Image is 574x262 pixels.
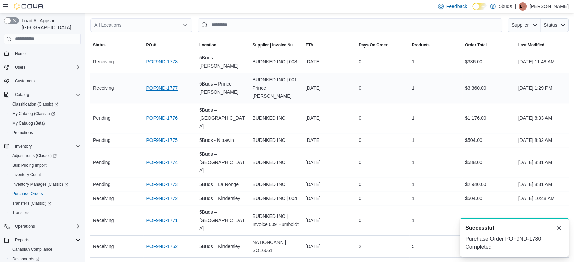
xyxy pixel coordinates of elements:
span: Pending [93,158,110,166]
span: 2 [359,242,361,250]
a: Adjustments (Classic) [10,152,59,160]
div: [DATE] [303,111,356,125]
div: Location [199,42,216,48]
span: Last Modified [518,42,544,48]
span: 0 [359,180,361,188]
a: Purchase Orders [10,190,46,198]
span: 0 [359,194,361,202]
span: Order Total [465,42,487,48]
span: Classification (Classic) [10,100,81,108]
div: [DATE] 11:48 AM [516,55,569,69]
span: Reports [15,237,29,243]
a: Customers [12,77,37,85]
button: Status [90,40,143,51]
button: My Catalog (Beta) [7,118,84,128]
button: Supplier [508,18,540,32]
a: Inventory Manager (Classic) [7,180,84,189]
button: Bulk Pricing Import [7,161,84,170]
div: Purchase Order POF9ND-1780 Completed [465,235,563,251]
a: POF9ND-1776 [146,114,178,122]
div: BUDNKED INC | 008 [250,55,303,69]
button: Catalog [12,91,32,99]
span: 5Buds – Prince [PERSON_NAME] [199,80,247,96]
span: Canadian Compliance [12,247,52,252]
span: Status [544,22,557,28]
button: Reports [12,236,32,244]
div: [DATE] 8:32 AM [516,133,569,147]
a: Canadian Compliance [10,245,55,254]
span: Inventory Count [12,172,41,177]
div: $504.00 [462,133,515,147]
span: Products [412,42,430,48]
div: $588.00 [462,155,515,169]
a: POF9ND-1777 [146,84,178,92]
span: 5Buds – [PERSON_NAME] [199,54,247,70]
button: Open list of options [183,22,188,28]
button: PO # [143,40,196,51]
button: Products [409,40,462,51]
span: My Catalog (Beta) [12,120,45,126]
div: [DATE] 8:31 AM [516,155,569,169]
a: Promotions [10,129,36,137]
button: Operations [12,222,38,230]
button: Promotions [7,128,84,137]
div: NATIONCANN | SO16661 [250,236,303,257]
span: Inventory [12,142,81,150]
button: Inventory [1,142,84,151]
a: My Catalog (Classic) [7,109,84,118]
span: Pending [93,114,110,122]
button: Location [197,40,250,51]
a: POF9ND-1771 [146,216,178,224]
a: POF9ND-1774 [146,158,178,166]
span: 0 [359,136,361,144]
button: Home [1,49,84,58]
span: Purchase Orders [10,190,81,198]
span: ETA [306,42,313,48]
div: $504.00 [462,191,515,205]
button: Status [540,18,569,32]
span: 1 [412,58,415,66]
span: Receiving [93,216,114,224]
span: Supplier | Invoice Number [252,42,300,48]
span: 1 [412,158,415,166]
div: [DATE] 1:29 PM [516,81,569,95]
span: 5Buds - Nipawin [199,136,234,144]
input: This is a search bar. After typing your query, hit enter to filter the results lower in the page. [198,18,502,32]
button: Catalog [1,90,84,99]
span: My Catalog (Classic) [12,111,55,116]
button: Last Modified [516,40,569,51]
span: Canadian Compliance [10,245,81,254]
span: Adjustments (Classic) [10,152,81,160]
a: My Catalog (Beta) [10,119,48,127]
div: [DATE] [303,55,356,69]
span: Inventory [15,144,32,149]
span: Catalog [12,91,81,99]
span: Status [93,42,106,48]
span: 5Buds – Kindersley [199,242,240,250]
button: Inventory [12,142,34,150]
span: 1 [412,84,415,92]
a: Inventory Manager (Classic) [10,180,71,188]
span: 1 [412,216,415,224]
span: Transfers (Classic) [12,201,51,206]
span: Receiving [93,194,114,202]
a: Transfers (Classic) [10,199,54,207]
span: Load All Apps in [GEOGRAPHIC_DATA] [19,17,81,31]
span: 5Buds – [GEOGRAPHIC_DATA] [199,208,247,232]
span: Receiving [93,58,114,66]
a: POF9ND-1752 [146,242,178,250]
span: Feedback [446,3,467,10]
div: [DATE] [303,213,356,227]
div: [DATE] 10:48 AM [516,191,569,205]
div: Brittany Harpestad [519,2,527,11]
button: Transfers [7,208,84,218]
span: Bulk Pricing Import [12,163,47,168]
span: Days On Order [359,42,388,48]
button: Users [1,62,84,72]
p: | [515,2,516,11]
button: Purchase Orders [7,189,84,199]
span: Operations [12,222,81,230]
span: Operations [15,224,35,229]
span: 0 [359,58,361,66]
